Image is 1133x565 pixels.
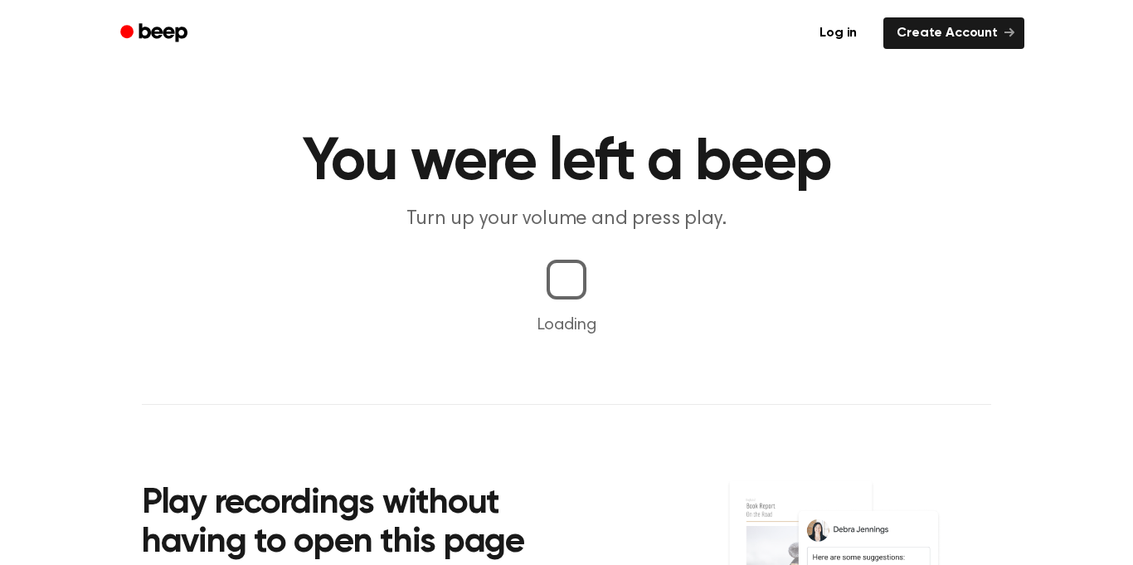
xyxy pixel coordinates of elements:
[883,17,1024,49] a: Create Account
[142,485,589,563] h2: Play recordings without having to open this page
[803,14,873,52] a: Log in
[142,133,991,192] h1: You were left a beep
[20,313,1113,338] p: Loading
[248,206,885,233] p: Turn up your volume and press play.
[109,17,202,50] a: Beep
